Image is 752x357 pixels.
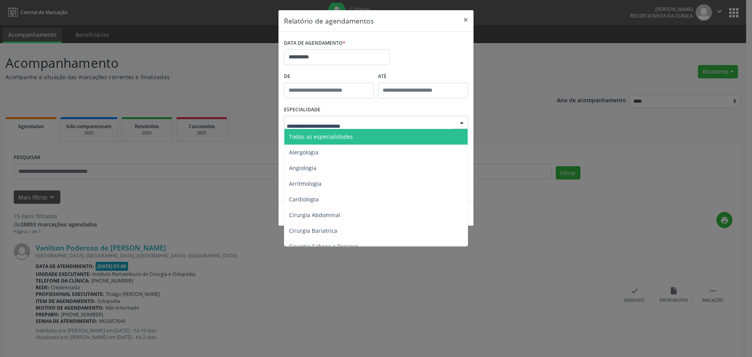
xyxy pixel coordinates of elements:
span: Angiologia [289,164,316,172]
label: De [284,71,374,83]
span: Arritmologia [289,180,322,187]
span: Cirurgia Bariatrica [289,227,337,234]
h5: Relatório de agendamentos [284,16,374,26]
button: Close [458,10,474,29]
label: ATÉ [378,71,468,83]
span: Cirurgia Abdominal [289,211,340,219]
span: Cardiologia [289,196,319,203]
label: ESPECIALIDADE [284,104,320,116]
span: Cirurgia Cabeça e Pescoço [289,243,358,250]
span: Alergologia [289,149,318,156]
span: Todas as especialidades [289,133,353,140]
label: DATA DE AGENDAMENTO [284,37,345,49]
